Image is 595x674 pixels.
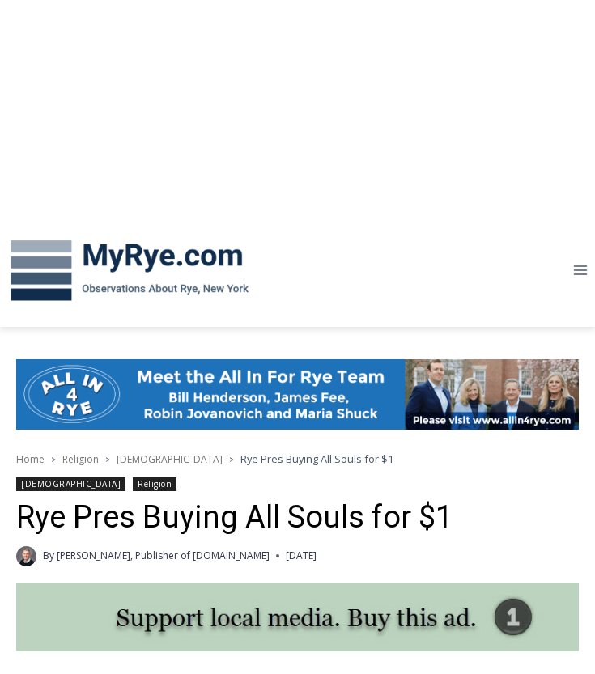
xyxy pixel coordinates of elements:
[16,359,579,429] img: All in for Rye
[105,454,110,465] span: >
[51,454,56,465] span: >
[16,452,45,466] a: Home
[62,452,99,466] a: Religion
[286,548,317,563] time: [DATE]
[565,258,595,283] button: Open menu
[16,477,125,491] a: [DEMOGRAPHIC_DATA]
[117,452,223,466] a: [DEMOGRAPHIC_DATA]
[16,451,579,467] nav: Breadcrumbs
[43,548,54,563] span: By
[16,583,579,652] img: support local media, buy this ad
[57,549,270,562] a: [PERSON_NAME], Publisher of [DOMAIN_NAME]
[16,546,36,566] a: Author image
[133,477,176,491] a: Religion
[16,499,579,536] h1: Rye Pres Buying All Souls for $1
[240,451,393,466] span: Rye Pres Buying All Souls for $1
[229,454,234,465] span: >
